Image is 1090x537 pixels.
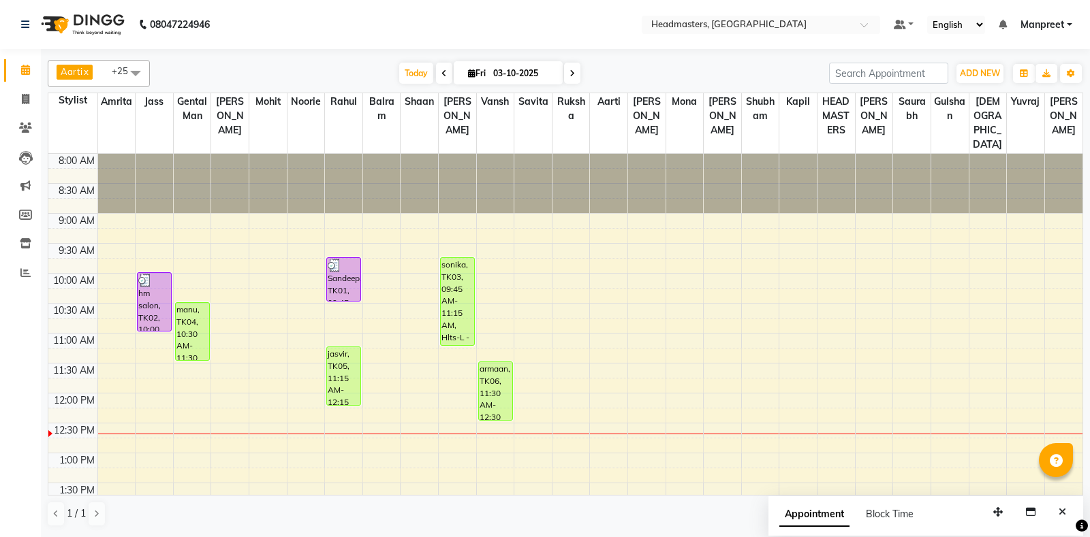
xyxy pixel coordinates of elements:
span: Shubham [742,93,779,125]
span: Shaan [401,93,438,110]
div: jasvir, TK05, 11:15 AM-12:15 PM, HCG - Hair Cut by Senior Hair Stylist [327,347,360,405]
div: 9:00 AM [56,214,97,228]
div: 8:30 AM [56,184,97,198]
input: 2025-10-03 [489,63,557,84]
span: Jass [136,93,173,110]
div: 8:00 AM [56,154,97,168]
span: Noorie [287,93,325,110]
iframe: chat widget [1033,483,1076,523]
span: [PERSON_NAME] [1045,93,1083,139]
span: [PERSON_NAME] [856,93,893,139]
div: 11:00 AM [50,333,97,348]
span: [PERSON_NAME] [439,93,476,139]
div: armaan, TK06, 11:30 AM-12:30 PM, HCG - Hair Cut by Senior Hair Stylist [479,362,512,420]
span: Appointment [779,502,850,527]
div: 1:00 PM [57,453,97,468]
div: 9:30 AM [56,244,97,258]
span: Gental Man [174,93,211,125]
span: Today [399,63,433,84]
b: 08047224946 [150,5,210,44]
span: Mohit [249,93,287,110]
span: [DEMOGRAPHIC_DATA] [969,93,1007,153]
span: Vansh [477,93,514,110]
div: sonika, TK03, 09:45 AM-11:15 AM, Hlts-L - Highlights [441,258,474,345]
span: Aarti [61,66,82,77]
button: ADD NEW [956,64,1003,83]
a: x [82,66,89,77]
span: Block Time [866,508,914,520]
input: Search Appointment [829,63,948,84]
span: Mona [666,93,704,110]
div: Sandeep, TK01, 09:45 AM-10:30 AM, BRD - [PERSON_NAME] [327,258,360,301]
img: logo [35,5,128,44]
div: 11:30 AM [50,363,97,378]
span: Rahul [325,93,362,110]
div: 12:00 PM [51,393,97,408]
span: Fri [465,68,489,78]
span: Kapil [779,93,817,110]
div: 10:00 AM [50,274,97,288]
span: ADD NEW [960,68,1000,78]
div: 10:30 AM [50,304,97,318]
div: manu, TK04, 10:30 AM-11:30 AM, HCG - Hair Cut by Senior Hair Stylist [176,303,209,360]
span: +25 [112,65,138,76]
span: Savita [514,93,552,110]
span: Amrita [98,93,136,110]
span: Manpreet [1021,18,1064,32]
span: [PERSON_NAME] [211,93,249,139]
span: [PERSON_NAME] [704,93,741,139]
span: Ruksha [552,93,590,125]
div: hm salon, TK02, 10:00 AM-11:00 AM, HCG - Hair Cut by Senior Hair Stylist [138,273,171,331]
span: Aarti [590,93,627,110]
div: Stylist [48,93,97,108]
span: Yuvraj [1007,93,1044,110]
span: HEADMASTERS [817,93,855,139]
span: 1 / 1 [67,506,86,521]
span: Gulshan [931,93,969,125]
div: 12:30 PM [51,423,97,438]
span: Saurabh [893,93,931,125]
div: 1:30 PM [57,483,97,498]
span: Balram [363,93,401,125]
span: [PERSON_NAME] [628,93,666,139]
